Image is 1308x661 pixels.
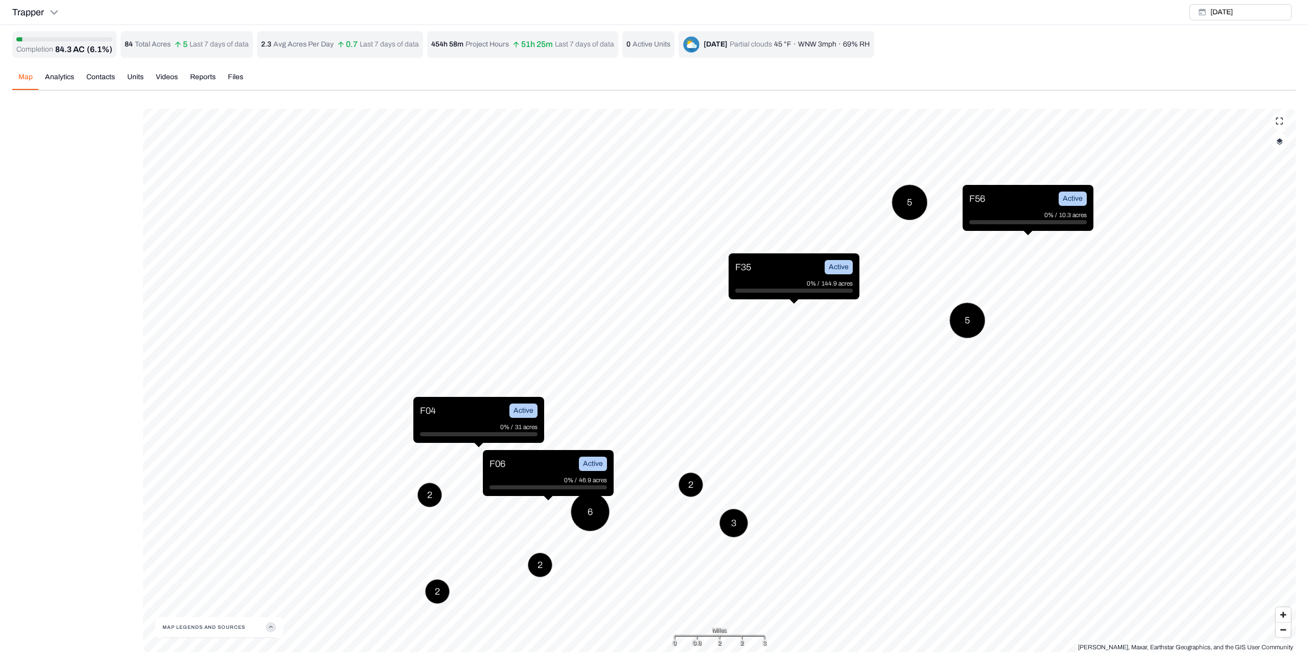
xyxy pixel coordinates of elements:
p: 0.7 [338,41,358,48]
img: arrow [338,41,344,48]
div: [PERSON_NAME], Maxar, Earthstar Geographics, and the GIS User Community [1078,642,1293,652]
img: arrow [175,41,181,48]
button: Reports [184,72,222,90]
button: Zoom out [1276,622,1291,637]
p: 0% / [807,278,822,289]
p: Completion [16,44,53,55]
p: 454h 58m [431,39,463,50]
button: Zoom in [1276,607,1291,622]
p: F04 [420,404,436,418]
button: Contacts [80,72,121,90]
button: 6 [571,492,610,531]
canvas: Map [143,109,1296,652]
div: Active [825,260,853,274]
p: 5 [175,41,188,48]
p: 2.3 [261,39,271,50]
button: 5 [949,302,985,338]
div: 0.8 [693,638,702,648]
div: 0 [673,638,676,648]
p: Active Units [633,39,670,50]
div: 3 [763,638,766,648]
p: F35 [735,260,751,274]
p: 84 [125,39,133,50]
p: · [838,39,841,50]
button: 5 [892,184,927,220]
p: Last 7 days of data [555,39,614,50]
button: 84.3 AC(6.1%) [55,43,112,56]
p: 46.9 acres [579,475,607,485]
p: Avg Acres Per Day [273,39,334,50]
p: 69% RH [843,39,870,50]
span: Miles [712,625,727,635]
p: Last 7 days of data [360,39,419,50]
p: 84.3 AC [55,43,85,56]
button: Analytics [39,72,80,90]
p: 0% / [500,422,515,432]
p: 10.3 acres [1059,210,1087,220]
img: arrow [513,41,519,48]
p: Total Acres [135,39,171,50]
p: F56 [969,192,985,206]
p: WNW 3mph [798,39,836,50]
button: Files [222,72,249,90]
div: 2 [740,638,744,648]
div: Active [1059,192,1087,206]
button: Map Legends And Sources [162,617,276,638]
div: [DATE] [704,39,728,50]
p: Project Hours [465,39,509,50]
p: Last 7 days of data [190,39,249,50]
p: F06 [489,457,505,471]
p: Partial clouds [730,39,772,50]
div: Active [509,404,538,418]
img: layerIcon [1276,138,1283,145]
button: 2 [528,553,552,577]
p: 45 °F [774,39,791,50]
div: 2 [718,638,721,648]
p: Trapper [12,5,44,19]
button: Videos [150,72,184,90]
button: 2 [679,473,703,497]
button: 2 [417,483,442,507]
button: [DATE] [1189,4,1292,20]
p: 31 acres [515,422,538,432]
p: 0% / [564,475,579,485]
img: few-clouds-Cre1RR84.png [683,36,699,53]
p: 51h 25m [513,41,553,48]
button: 2 [425,579,450,604]
p: 0% / [1044,210,1059,220]
div: Active [579,457,607,471]
button: Map [12,72,39,90]
p: (6.1%) [87,43,112,56]
p: 0 [626,39,630,50]
button: Units [121,72,150,90]
p: · [793,39,796,50]
button: 3 [719,509,748,537]
p: 144.9 acres [822,278,853,289]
